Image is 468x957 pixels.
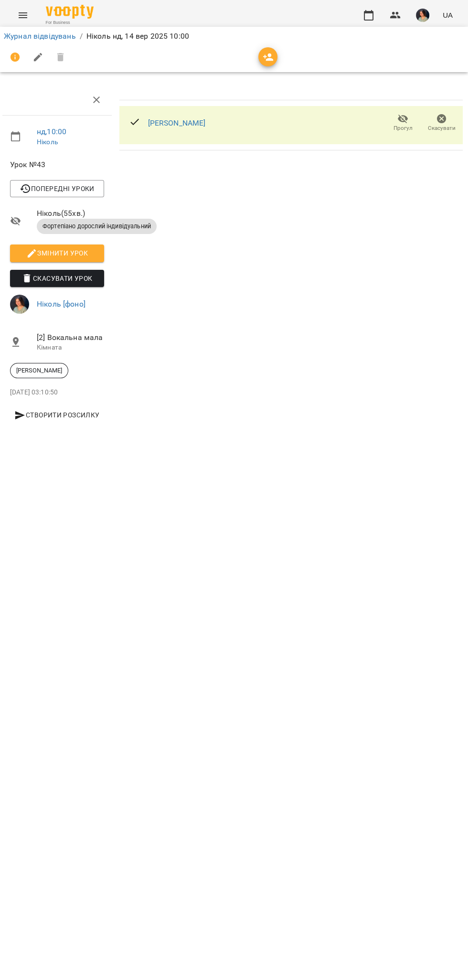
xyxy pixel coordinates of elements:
[10,406,104,424] button: Створити розсилку
[4,32,76,41] a: Журнал відвідувань
[383,110,422,137] button: Прогул
[37,222,157,231] span: Фортепіано дорослий індивідуальний
[37,299,85,308] a: Ніколь [фоно]
[10,159,104,170] span: Урок №43
[11,4,34,27] button: Menu
[18,183,96,194] span: Попередні уроки
[443,10,453,20] span: UA
[18,247,96,259] span: Змінити урок
[14,409,100,421] span: Створити розсилку
[148,118,206,128] a: [PERSON_NAME]
[18,273,96,284] span: Скасувати Урок
[4,31,464,42] nav: breadcrumb
[416,9,429,22] img: e7cc86ff2ab213a8ed988af7ec1c5bbe.png
[80,31,83,42] li: /
[37,343,104,352] p: Кімната
[37,332,104,343] span: [2] Вокальна мала
[10,295,29,314] img: e7cc86ff2ab213a8ed988af7ec1c5bbe.png
[394,124,413,132] span: Прогул
[10,180,104,197] button: Попередні уроки
[37,138,58,146] a: Ніколь
[422,110,461,137] button: Скасувати
[37,208,104,219] span: Ніколь ( 55 хв. )
[439,6,457,24] button: UA
[46,20,94,26] span: For Business
[10,270,104,287] button: Скасувати Урок
[37,127,66,136] a: нд , 10:00
[428,124,456,132] span: Скасувати
[10,245,104,262] button: Змінити урок
[46,5,94,19] img: Voopty Logo
[10,388,104,397] p: [DATE] 03:10:50
[11,366,68,375] span: [PERSON_NAME]
[86,31,189,42] p: Ніколь нд, 14 вер 2025 10:00
[10,363,68,378] div: [PERSON_NAME]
